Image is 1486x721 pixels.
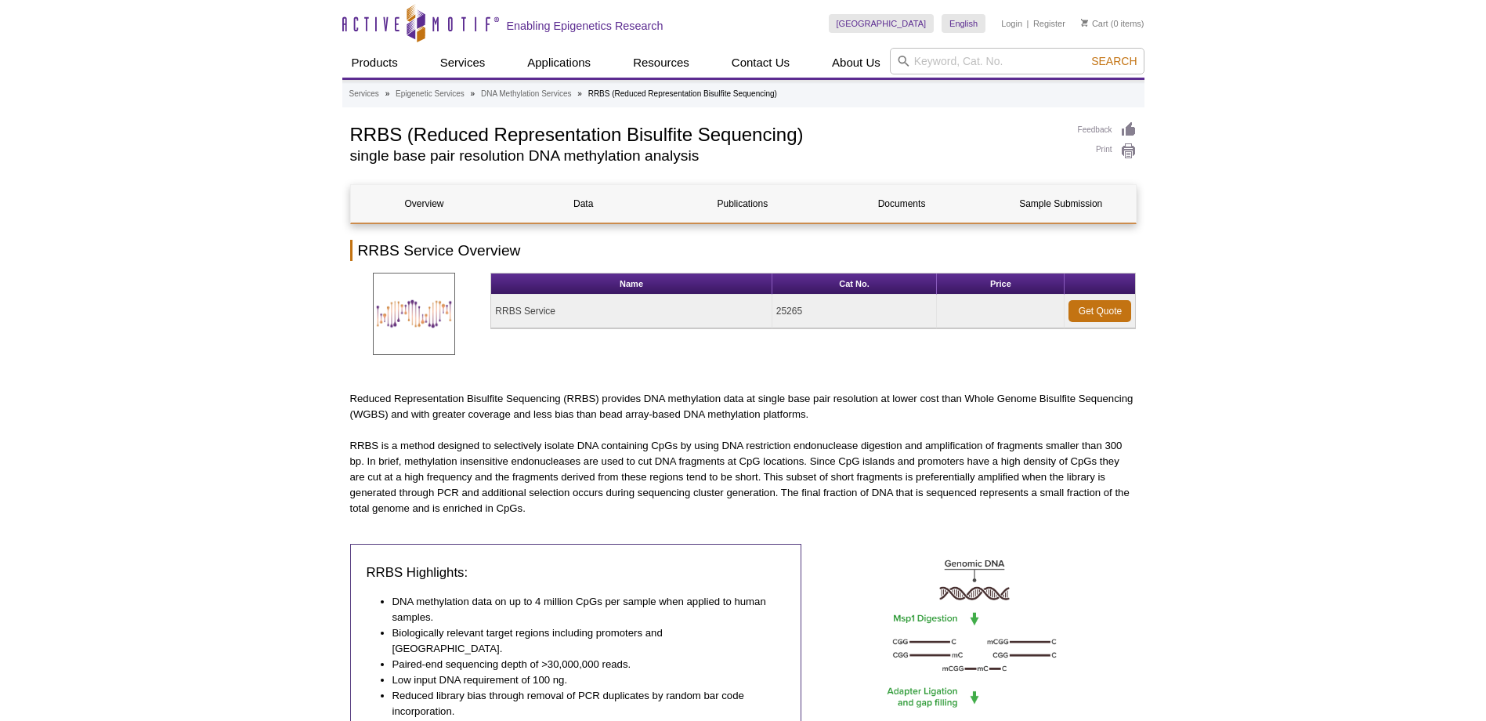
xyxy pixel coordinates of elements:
[396,87,465,101] a: Epigenetic Services
[350,438,1137,516] p: RRBS is a method designed to selectively isolate DNA containing CpGs by using DNA restriction end...
[1001,18,1022,29] a: Login
[772,295,938,328] td: 25265
[1081,14,1144,33] li: (0 items)
[491,274,772,295] th: Name
[518,48,600,78] a: Applications
[350,240,1137,261] h2: RRBS Service Overview
[1078,121,1137,139] a: Feedback
[624,48,699,78] a: Resources
[577,89,582,98] li: »
[669,185,816,223] a: Publications
[507,19,663,33] h2: Enabling Epigenetics Research
[367,563,786,582] h3: RRBS Highlights:
[588,89,777,98] li: RRBS (Reduced Representation Bisulfite Sequencing)
[350,149,1062,163] h2: single base pair resolution DNA methylation analysis
[342,48,407,78] a: Products
[828,185,975,223] a: Documents
[942,14,985,33] a: English
[890,48,1144,74] input: Keyword, Cat. No.
[829,14,935,33] a: [GEOGRAPHIC_DATA]
[1081,19,1088,27] img: Your Cart
[722,48,799,78] a: Contact Us
[349,87,379,101] a: Services
[392,594,770,625] li: DNA methylation data on up to 4 million CpGs per sample when applied to human samples.
[491,295,772,328] td: RRBS Service
[351,185,498,223] a: Overview
[1033,18,1065,29] a: Register
[392,688,770,719] li: Reduced library bias through removal of PCR duplicates by random bar code incorporation.
[1027,14,1029,33] li: |
[392,657,770,672] li: Paired-end sequencing depth of >30,000,000 reads.
[772,274,938,295] th: Cat No.
[350,121,1062,145] h1: RRBS (Reduced Representation Bisulfite Sequencing)
[510,185,657,223] a: Data
[471,89,475,98] li: »
[823,48,890,78] a: About Us
[392,672,770,688] li: Low input DNA requirement of 100 ng.
[987,185,1134,223] a: Sample Submission
[350,391,1137,422] p: Reduced Representation Bisulfite Sequencing (RRBS) provides DNA methylation data at single base p...
[1091,55,1137,67] span: Search
[392,625,770,657] li: Biologically relevant target regions including promoters and [GEOGRAPHIC_DATA].
[1068,300,1131,322] a: Get Quote
[431,48,495,78] a: Services
[481,87,572,101] a: DNA Methylation Services
[1081,18,1108,29] a: Cart
[373,273,455,355] img: Reduced Representation Bisulfite Sequencing (RRBS)
[1078,143,1137,160] a: Print
[385,89,390,98] li: »
[937,274,1065,295] th: Price
[1086,54,1141,68] button: Search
